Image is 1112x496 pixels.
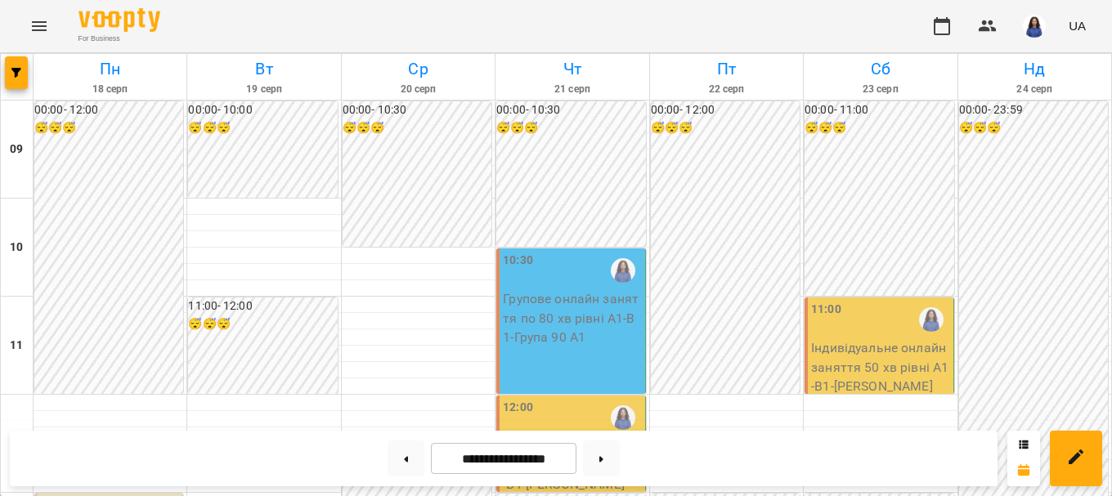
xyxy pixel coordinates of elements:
h6: 00:00 - 10:30 [343,101,491,119]
h6: 11:00 - 12:00 [188,297,337,315]
h6: 00:00 - 10:30 [496,101,645,119]
label: 11:00 [811,301,841,319]
h6: 00:00 - 11:00 [805,101,953,119]
h6: 22 серп [652,82,800,97]
h6: 😴😴😴 [34,119,183,137]
h6: Нд [961,56,1109,82]
h6: Вт [190,56,338,82]
h6: Пт [652,56,800,82]
h6: 😴😴😴 [188,315,337,333]
img: Даніела [611,258,635,283]
h6: Пн [36,56,184,82]
h6: 😴😴😴 [959,119,1108,137]
h6: 😴😴😴 [805,119,953,137]
label: 10:30 [503,252,533,270]
span: For Business [78,34,160,44]
img: 896d7bd98bada4a398fcb6f6c121a1d1.png [1023,15,1046,38]
h6: 😴😴😴 [651,119,800,137]
img: Voopty Logo [78,8,160,32]
h6: 21 серп [498,82,646,97]
h6: 24 серп [961,82,1109,97]
h6: 😴😴😴 [496,119,645,137]
h6: Сб [806,56,954,82]
h6: 23 серп [806,82,954,97]
h6: 20 серп [344,82,492,97]
h6: 00:00 - 12:00 [34,101,183,119]
p: Групове онлайн заняття по 80 хв рівні А1-В1 - Група 90 A1 [503,289,641,347]
h6: 😴😴😴 [188,119,337,137]
button: UA [1062,11,1092,41]
h6: 00:00 - 23:59 [959,101,1108,119]
h6: Ср [344,56,492,82]
h6: 😴😴😴 [343,119,491,137]
h6: 11 [10,337,23,355]
img: Даніела [919,307,944,332]
label: 12:00 [503,399,533,417]
h6: 19 серп [190,82,338,97]
p: Індивідуальне онлайн заняття 50 хв рівні А1-В1 - [PERSON_NAME] [811,338,949,396]
button: Menu [20,7,59,46]
h6: 00:00 - 12:00 [651,101,800,119]
span: UA [1069,17,1086,34]
h6: 10 [10,239,23,257]
img: Даніела [611,405,635,430]
h6: 18 серп [36,82,184,97]
h6: 00:00 - 10:00 [188,101,337,119]
h6: 09 [10,141,23,159]
h6: Чт [498,56,646,82]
